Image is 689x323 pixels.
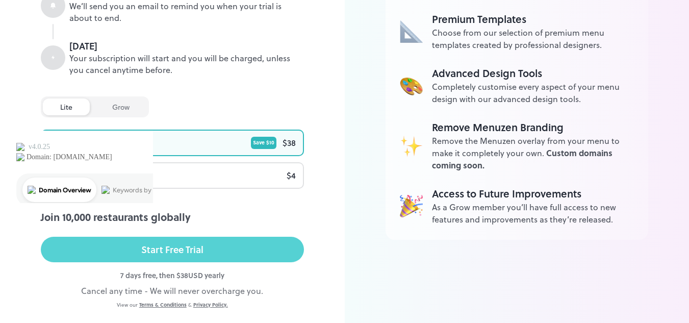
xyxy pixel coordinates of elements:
[400,194,423,217] img: Unlimited Assets
[400,20,423,43] img: Unlimited Assets
[141,242,203,257] div: Start Free Trial
[400,74,423,97] img: Unlimited Assets
[41,301,304,309] div: View our &
[27,27,112,35] div: Domain: [DOMAIN_NAME]
[287,169,296,182] div: $ 4
[101,59,110,67] img: tab_keywords_by_traffic_grey.svg
[113,60,172,67] div: Keywords by Traffic
[432,65,634,81] div: Advanced Design Tools
[400,134,423,157] img: Unlimited Assets
[41,209,304,225] div: Join 10,000 restaurants globally
[283,137,296,149] div: $ 38
[432,119,634,135] div: Remove Menuzen Branding
[432,147,613,171] span: Custom domains coming soon.
[16,27,24,35] img: website_grey.svg
[29,16,50,24] div: v 4.0.25
[41,237,304,262] button: Start Free Trial
[39,60,91,67] div: Domain Overview
[69,39,304,53] div: [DATE]
[432,27,634,51] div: Choose from our selection of premium menu templates created by professional designers.
[251,137,276,149] div: Save $ 10
[139,301,187,308] a: Terms & Conditions
[69,53,304,76] div: Your subscription will start and you will be charged, unless you cancel anytime before.
[95,98,147,115] div: grow
[43,98,90,115] div: lite
[432,186,634,201] div: Access to Future Improvements
[432,81,634,105] div: Completely customise every aspect of your menu design with our advanced design tools.
[41,285,304,297] div: Cancel any time - We will never overcharge you.
[432,11,634,27] div: Premium Templates
[69,1,304,24] div: We’ll send you an email to remind you when your trial is about to end.
[432,201,634,226] div: As a Grow member you’ll have full access to new features and improvements as they’re released.
[432,135,634,171] div: Remove the Menuzen overlay from your menu to make it completely your own.
[193,301,228,308] a: Privacy Policy.
[28,59,36,67] img: tab_domain_overview_orange.svg
[41,270,304,281] div: 7 days free, then $ 38 USD yearly
[16,16,24,24] img: logo_orange.svg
